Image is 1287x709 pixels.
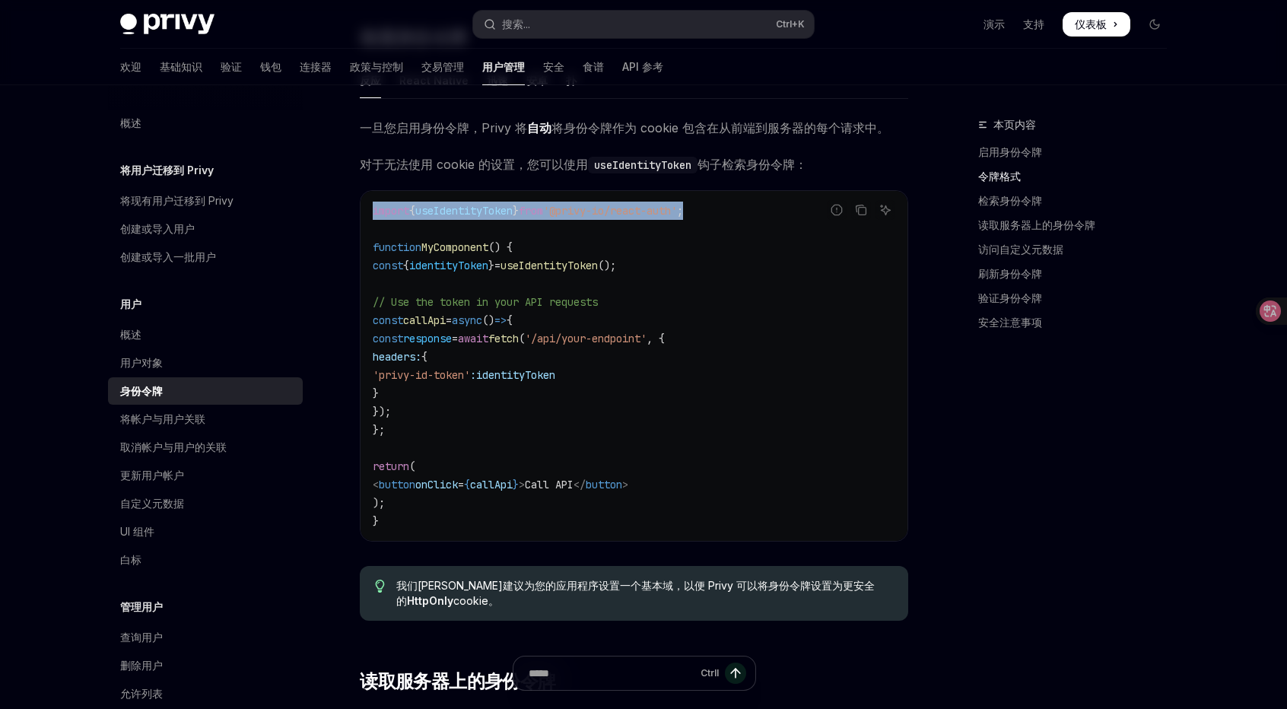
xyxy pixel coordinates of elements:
[452,332,458,345] span: =
[221,60,242,73] font: 验证
[598,259,616,272] span: ();
[1063,12,1130,37] a: 仪表板
[978,164,1179,189] a: 令牌格式
[583,60,604,73] font: 食谱
[108,490,303,517] a: 自定义元数据
[622,60,663,73] font: API 参考
[373,295,598,309] span: // Use the token in your API requests
[373,313,403,327] span: const
[409,459,415,473] span: (
[373,496,385,510] span: );
[108,546,303,574] a: 白标
[647,332,665,345] span: , {
[120,631,163,644] font: 查询用户
[120,659,163,672] font: 删除用户
[120,297,141,310] font: 用户
[108,349,303,377] a: 用户对象
[260,49,281,85] a: 钱包
[978,213,1179,237] a: 读取服务器上的身份令牌
[875,200,895,220] button: 询问人工智能
[120,553,141,566] font: 白标
[120,497,184,510] font: 自定义元数据
[379,478,415,491] span: button
[978,316,1042,329] font: 安全注意事项
[494,313,507,327] span: =>
[519,478,525,491] span: >
[160,49,202,85] a: 基础知识
[458,332,488,345] span: await
[1023,17,1044,32] a: 支持
[403,332,452,345] span: response
[373,405,391,418] span: });
[120,384,163,397] font: 身份令牌
[373,259,403,272] span: const
[482,49,525,85] a: 用户管理
[403,259,409,272] span: {
[421,49,464,85] a: 交易管理
[120,469,184,482] font: 更新用户帐户
[421,60,464,73] font: 交易管理
[453,594,499,607] font: cookie。
[677,204,683,218] span: ;
[487,74,508,87] font: 迅速
[827,200,847,220] button: 报告错误代码
[588,157,698,173] code: useIdentityToken
[373,368,470,382] span: 'privy-id-token'
[415,478,458,491] span: onClick
[415,204,513,218] span: useIdentityToken
[513,204,519,218] span: }
[494,259,500,272] span: =
[373,204,409,218] span: import
[108,377,303,405] a: 身份令牌
[978,243,1063,256] font: 访问自定义元数据
[120,600,163,613] font: 管理用户
[160,60,202,73] font: 基础知识
[108,624,303,651] a: 查询用户
[120,356,163,369] font: 用户对象
[984,17,1005,32] a: 演示
[409,259,488,272] span: identityToken
[108,187,303,215] a: 将现有用户迁移到 Privy
[1075,17,1107,30] font: 仪表板
[350,60,403,73] font: 政策与控制
[373,459,409,473] span: return
[978,189,1179,213] a: 检索身份令牌
[1142,12,1167,37] button: 切换暗模式
[120,194,234,207] font: 将现有用户迁移到 Privy
[978,237,1179,262] a: 访问自定义元数据
[409,204,415,218] span: {
[488,332,519,345] span: fetch
[373,386,379,400] span: }
[978,194,1042,207] font: 检索身份令牌
[108,680,303,707] a: 允许列表
[108,518,303,545] a: UI 组件
[543,60,564,73] font: 安全
[375,580,386,593] svg: 提示
[421,240,488,254] span: MyComponent
[300,60,332,73] font: 连接器
[978,218,1095,231] font: 读取服务器上的身份令牌
[120,440,227,453] font: 取消帐户与用户的关联
[373,240,421,254] span: function
[120,250,216,263] font: 创建或导入一批用户
[476,368,555,382] span: identityToken
[120,412,205,425] font: 将帐户与用户关联
[488,259,494,272] span: }
[543,204,677,218] span: '@privy-io/react-auth'
[519,332,525,345] span: (
[470,478,513,491] span: callApi
[978,291,1042,304] font: 验证身份令牌
[525,332,647,345] span: '/api/your-endpoint'
[260,60,281,73] font: 钱包
[574,478,586,491] span: </
[586,478,622,491] span: button
[488,240,513,254] span: () {
[108,243,303,271] a: 创建或导入一批用户
[725,663,746,684] button: 发送消息
[464,478,470,491] span: {
[473,11,814,38] button: 打开搜索
[350,49,403,85] a: 政策与控制
[984,17,1005,30] font: 演示
[373,514,379,528] span: }
[421,350,427,364] span: {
